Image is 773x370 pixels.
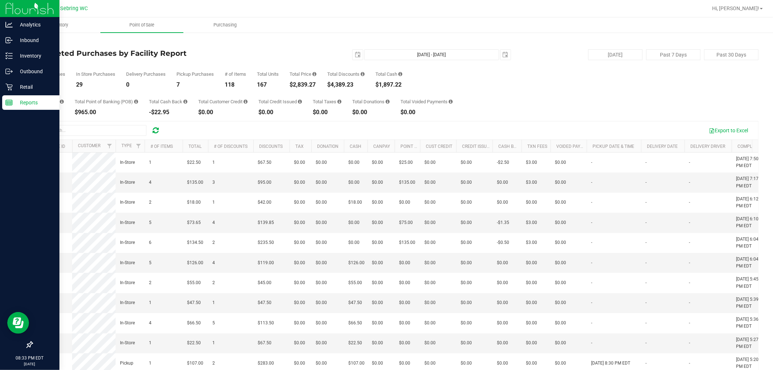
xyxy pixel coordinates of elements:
span: $0.00 [424,259,436,266]
span: $0.00 [294,360,305,367]
span: $0.00 [555,159,566,166]
span: $0.00 [316,159,327,166]
inline-svg: Inbound [5,37,13,44]
span: 1 [212,299,215,306]
span: $3.00 [526,179,537,186]
span: - [591,199,592,206]
inline-svg: Retail [5,83,13,91]
span: In-Store [120,259,135,266]
span: $135.00 [399,179,415,186]
span: $0.00 [372,320,383,327]
a: CanPay [373,144,390,149]
span: Point of Sale [120,22,165,28]
i: Sum of all voided payment transaction amounts, excluding tips and transaction fees, for all purch... [449,99,453,104]
a: Cust Credit [426,144,452,149]
span: $55.00 [187,279,201,286]
span: [DATE] 7:50 PM EDT [736,155,764,169]
div: Total Taxes [313,99,341,104]
span: In-Store [120,199,135,206]
span: - [645,159,647,166]
span: $0.00 [372,279,383,286]
span: 2 [212,279,215,286]
a: Delivery Date [647,144,678,149]
span: $0.00 [316,199,327,206]
span: - [689,320,690,327]
span: [DATE] 5:27 PM EDT [736,336,764,350]
span: $0.00 [316,299,327,306]
span: $0.00 [497,259,508,266]
span: $0.00 [294,199,305,206]
span: - [645,320,647,327]
i: Sum of the total taxes for all purchases in the date range. [337,99,341,104]
span: $0.00 [555,360,566,367]
span: $0.00 [294,159,305,166]
div: $4,389.23 [327,82,365,88]
i: Sum of all account credit issued for all refunds from returned purchases in the date range. [298,99,302,104]
span: $47.50 [258,299,271,306]
span: $0.00 [424,179,436,186]
div: Total Credit Issued [258,99,302,104]
span: [DATE] 6:10 PM EDT [736,216,764,229]
span: $0.00 [294,299,305,306]
inline-svg: Reports [5,99,13,106]
span: $0.00 [424,299,436,306]
span: - [645,179,647,186]
span: Pickup [120,360,133,367]
span: $0.00 [461,299,472,306]
a: # of Discounts [214,144,248,149]
span: 3 [212,179,215,186]
span: $0.00 [399,279,410,286]
span: $126.00 [187,259,203,266]
span: - [689,340,690,346]
div: $965.00 [75,109,138,115]
i: Sum of the total prices of all purchases in the date range. [312,72,316,76]
span: $135.00 [187,179,203,186]
a: Pickup Date & Time [593,144,634,149]
span: $0.00 [399,299,410,306]
span: - [689,259,690,266]
span: 1 [212,199,215,206]
span: $0.00 [372,259,383,266]
span: [DATE] 5:20 PM EDT [736,356,764,370]
span: $0.00 [461,199,472,206]
a: Cash [350,144,361,149]
span: $0.00 [497,360,508,367]
span: In-Store [120,279,135,286]
a: Discounts [259,144,283,149]
span: $0.00 [424,340,436,346]
div: Total Customer Credit [198,99,248,104]
span: $0.00 [399,340,410,346]
span: $0.00 [461,279,472,286]
span: -$0.50 [497,239,509,246]
span: $0.00 [372,299,383,306]
button: Past 30 Days [704,49,759,60]
span: $0.00 [294,259,305,266]
a: Txn Fees [527,144,547,149]
span: $0.00 [555,179,566,186]
p: Analytics [13,20,56,29]
a: Completed At [737,144,769,149]
i: Sum of all round-up-to-next-dollar total price adjustments for all purchases in the date range. [386,99,390,104]
span: $18.00 [187,199,201,206]
span: In-Store [120,159,135,166]
span: 5 [212,320,215,327]
span: $55.00 [348,279,362,286]
span: $0.00 [497,279,508,286]
div: $2,839.27 [290,82,316,88]
span: $66.50 [348,320,362,327]
span: select [353,50,363,60]
div: $0.00 [313,109,341,115]
span: -$1.35 [497,219,509,226]
a: Donation [317,144,338,149]
span: $0.00 [316,360,327,367]
span: $22.50 [187,159,201,166]
div: Total Discounts [327,72,365,76]
a: Filter [104,140,116,152]
div: 0 [126,82,166,88]
span: - [689,179,690,186]
span: $45.00 [258,279,271,286]
p: Inventory [13,51,56,60]
span: $0.00 [526,320,537,327]
span: - [645,199,647,206]
span: [DATE] 6:04 PM EDT [736,256,764,270]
